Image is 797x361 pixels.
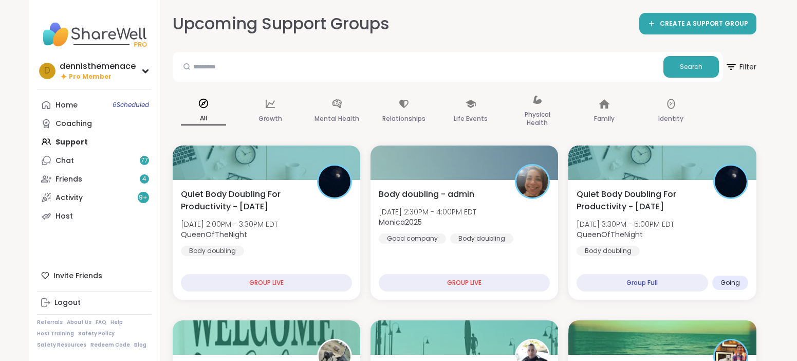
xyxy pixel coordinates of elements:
div: GROUP LIVE [181,274,352,292]
a: Referrals [37,319,63,326]
div: Body doubling [181,246,244,256]
div: GROUP LIVE [379,274,550,292]
a: Safety Policy [78,330,115,337]
span: 4 [142,175,146,184]
span: [DATE] 3:30PM - 5:00PM EDT [577,219,674,229]
b: QueenOfTheNight [181,229,247,240]
button: Search [663,56,719,78]
b: QueenOfTheNight [577,229,643,240]
img: QueenOfTheNight [715,166,747,197]
img: Monica2025 [516,166,548,197]
b: Monica2025 [379,217,422,227]
div: Body doubling [577,246,640,256]
p: Identity [658,113,683,125]
span: CREATE A SUPPORT GROUP [660,20,748,28]
div: Friends [55,174,82,185]
div: Logout [54,298,81,308]
a: Friends4 [37,170,152,188]
span: Search [680,62,702,71]
h2: Upcoming Support Groups [173,12,398,35]
span: 9 + [139,193,147,202]
div: Host [55,211,73,222]
p: Relationships [382,113,425,125]
a: FAQ [96,319,106,326]
p: Mental Health [314,113,359,125]
iframe: Spotlight [386,25,394,33]
div: Home [55,100,78,111]
span: 6 Scheduled [113,101,149,109]
span: Filter [725,55,756,79]
div: Coaching [55,119,92,129]
span: Body doubling - admin [379,188,474,201]
a: Home6Scheduled [37,96,152,114]
a: About Us [67,319,91,326]
a: CREATE A SUPPORT GROUP [639,13,756,34]
button: Filter [725,52,756,82]
a: Host Training [37,330,74,337]
a: Safety Resources [37,341,86,349]
span: [DATE] 2:00PM - 3:30PM EDT [181,219,278,229]
p: Growth [258,113,282,125]
img: QueenOfTheNight [319,166,350,197]
a: Host [37,207,152,225]
span: Pro Member [69,73,112,81]
a: Coaching [37,114,152,133]
img: ShareWell Nav Logo [37,16,152,52]
div: Body doubling [450,233,513,244]
a: Logout [37,294,152,312]
a: Chat77 [37,151,152,170]
div: Invite Friends [37,266,152,285]
span: Quiet Body Doubling For Productivity - [DATE] [181,188,306,213]
a: Help [110,319,123,326]
div: Activity [55,193,83,203]
a: Activity9+ [37,188,152,207]
p: Family [594,113,615,125]
div: dennisthemenace [60,61,136,72]
span: Going [720,279,740,287]
span: Quiet Body Doubling For Productivity - [DATE] [577,188,701,213]
a: Redeem Code [90,341,130,349]
span: d [44,64,50,78]
p: Life Events [454,113,488,125]
p: Physical Health [515,109,560,129]
div: Chat [55,156,74,166]
span: [DATE] 2:30PM - 4:00PM EDT [379,207,476,217]
p: All [181,112,226,125]
div: Good company [379,233,446,244]
a: Blog [134,341,146,349]
span: 77 [141,156,148,165]
div: Group Full [577,274,708,292]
